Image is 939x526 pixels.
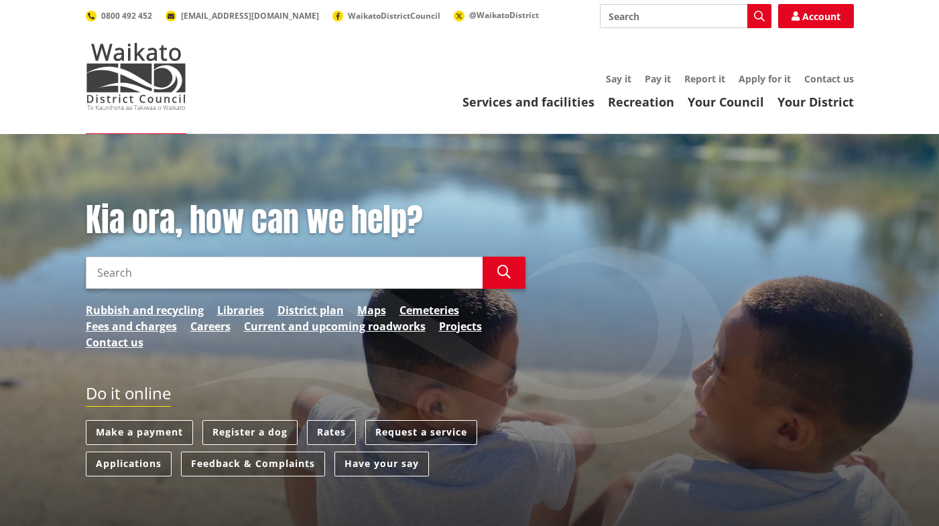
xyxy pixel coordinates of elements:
a: Register a dog [202,420,298,445]
span: [EMAIL_ADDRESS][DOMAIN_NAME] [181,10,319,21]
a: Recreation [608,94,674,110]
a: Have your say [334,452,429,476]
span: 0800 492 452 [101,10,152,21]
a: Request a service [365,420,477,445]
h2: Do it online [86,384,171,407]
a: District plan [277,302,344,318]
a: Contact us [804,72,854,85]
a: Account [778,4,854,28]
a: Applications [86,452,172,476]
a: [EMAIL_ADDRESS][DOMAIN_NAME] [166,10,319,21]
a: Projects [439,318,482,334]
a: Report it [684,72,725,85]
a: Rates [307,420,356,445]
a: Make a payment [86,420,193,445]
a: Feedback & Complaints [181,452,325,476]
a: Apply for it [739,72,791,85]
span: WaikatoDistrictCouncil [348,10,440,21]
a: Your Council [688,94,764,110]
a: Say it [606,72,631,85]
span: @WaikatoDistrict [469,9,539,21]
a: @WaikatoDistrict [454,9,539,21]
a: Pay it [645,72,671,85]
a: Current and upcoming roadworks [244,318,426,334]
a: Rubbish and recycling [86,302,204,318]
input: Search input [86,257,483,289]
a: Careers [190,318,231,334]
a: Your District [777,94,854,110]
a: 0800 492 452 [86,10,152,21]
img: Waikato District Council - Te Kaunihera aa Takiwaa o Waikato [86,43,186,110]
a: WaikatoDistrictCouncil [332,10,440,21]
a: Fees and charges [86,318,177,334]
a: Libraries [217,302,264,318]
a: Services and facilities [462,94,594,110]
h1: Kia ora, how can we help? [86,201,525,240]
a: Contact us [86,334,143,350]
a: Maps [357,302,386,318]
a: Cemeteries [399,302,459,318]
input: Search input [600,4,771,28]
